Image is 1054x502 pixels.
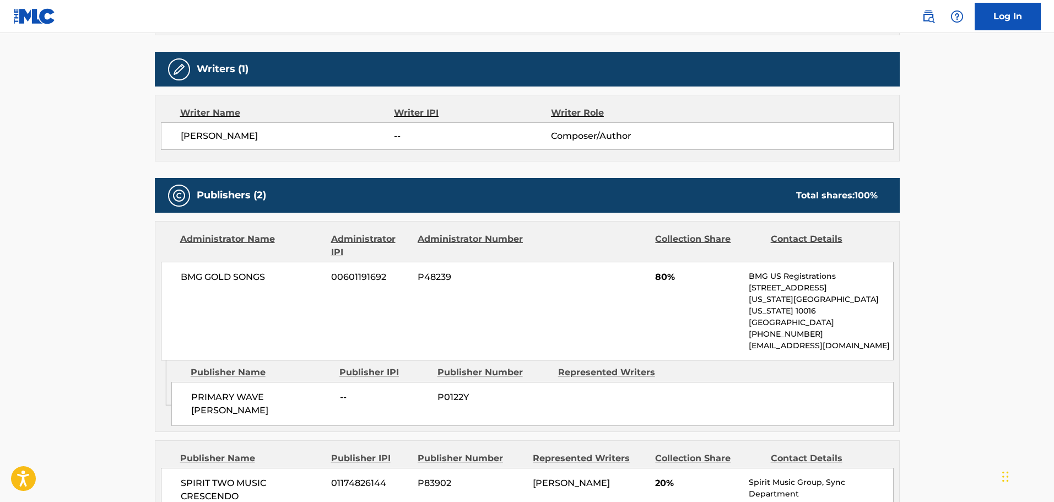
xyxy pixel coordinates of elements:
[749,271,893,282] p: BMG US Registrations
[191,366,331,379] div: Publisher Name
[197,189,266,202] h5: Publishers (2)
[655,477,740,490] span: 20%
[418,271,525,284] span: P48239
[533,452,647,465] div: Represented Writers
[749,282,893,294] p: [STREET_ADDRESS]
[418,452,525,465] div: Publisher Number
[917,6,939,28] a: Public Search
[172,63,186,76] img: Writers
[339,366,429,379] div: Publisher IPI
[655,271,740,284] span: 80%
[180,233,323,259] div: Administrator Name
[771,233,878,259] div: Contact Details
[533,478,610,488] span: [PERSON_NAME]
[551,129,694,143] span: Composer/Author
[181,271,323,284] span: BMG GOLD SONGS
[418,233,525,259] div: Administrator Number
[749,477,893,500] p: Spirit Music Group, Sync Department
[394,106,551,120] div: Writer IPI
[394,129,550,143] span: --
[975,3,1041,30] a: Log In
[749,340,893,352] p: [EMAIL_ADDRESS][DOMAIN_NAME]
[999,449,1054,502] iframe: Chat Widget
[749,294,893,317] p: [US_STATE][GEOGRAPHIC_DATA][US_STATE] 10016
[771,452,878,465] div: Contact Details
[950,10,964,23] img: help
[180,106,394,120] div: Writer Name
[655,452,762,465] div: Collection Share
[331,233,409,259] div: Administrator IPI
[558,366,671,379] div: Represented Writers
[855,190,878,201] span: 100 %
[922,10,935,23] img: search
[331,477,409,490] span: 01174826144
[1002,460,1009,493] div: Drag
[437,366,550,379] div: Publisher Number
[749,328,893,340] p: [PHONE_NUMBER]
[551,106,694,120] div: Writer Role
[655,233,762,259] div: Collection Share
[180,452,323,465] div: Publisher Name
[749,317,893,328] p: [GEOGRAPHIC_DATA]
[181,129,394,143] span: [PERSON_NAME]
[13,8,56,24] img: MLC Logo
[191,391,332,417] span: PRIMARY WAVE [PERSON_NAME]
[172,189,186,202] img: Publishers
[331,452,409,465] div: Publisher IPI
[946,6,968,28] div: Help
[437,391,550,404] span: P0122Y
[418,477,525,490] span: P83902
[197,63,248,75] h5: Writers (1)
[340,391,429,404] span: --
[796,189,878,202] div: Total shares:
[331,271,409,284] span: 00601191692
